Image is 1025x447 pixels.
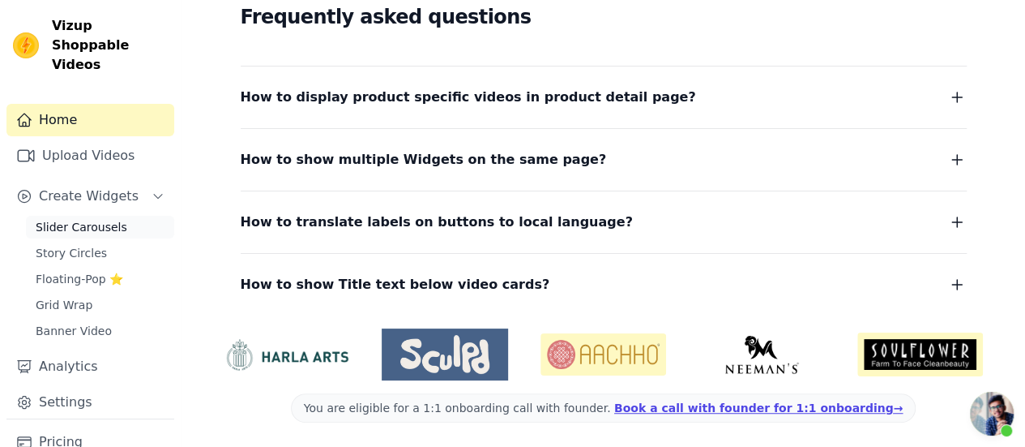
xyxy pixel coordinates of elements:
[36,271,123,287] span: Floating-Pop ⭐
[241,86,696,109] span: How to display product specific videos in product detail page?
[36,245,107,261] span: Story Circles
[241,148,967,171] button: How to show multiple Widgets on the same page?
[36,297,92,313] span: Grid Wrap
[26,242,174,264] a: Story Circles
[241,273,967,296] button: How to show Title text below video cards?
[39,187,139,206] span: Create Widgets
[698,335,824,374] img: Neeman's
[382,335,507,374] img: Sculpd US
[26,320,174,342] a: Banner Video
[6,350,174,383] a: Analytics
[26,268,174,290] a: Floating-Pop ⭐
[6,104,174,136] a: Home
[241,273,550,296] span: How to show Title text below video cards?
[241,1,967,33] h2: Frequently asked questions
[6,180,174,213] button: Create Widgets
[241,86,967,109] button: How to display product specific videos in product detail page?
[6,386,174,419] a: Settings
[36,323,112,339] span: Banner Video
[13,32,39,58] img: Vizup
[857,333,983,377] img: Soulflower
[26,216,174,239] a: Slider Carousels
[6,140,174,172] a: Upload Videos
[224,338,349,372] img: HarlaArts
[36,219,127,235] span: Slider Carousels
[52,16,168,75] span: Vizup Shoppable Videos
[26,294,174,316] a: Grid Wrap
[540,333,666,375] img: Aachho
[970,392,1014,436] div: Open chat
[241,148,607,171] span: How to show multiple Widgets on the same page?
[614,402,903,415] a: Book a call with founder for 1:1 onboarding
[241,211,633,234] span: How to translate labels on buttons to local language?
[241,211,967,234] button: How to translate labels on buttons to local language?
